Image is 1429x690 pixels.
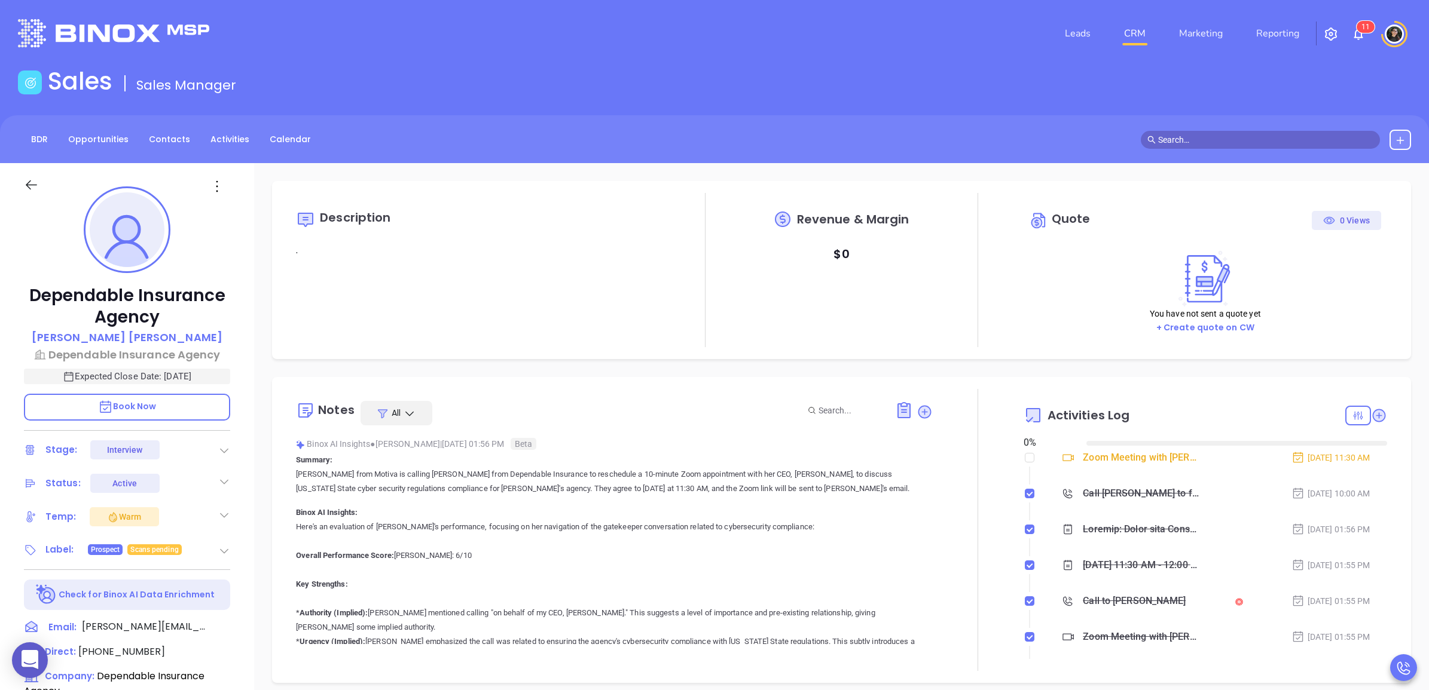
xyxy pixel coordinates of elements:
[32,329,222,345] p: [PERSON_NAME] [PERSON_NAME]
[1083,592,1186,610] div: Call to [PERSON_NAME]
[1083,556,1199,574] div: [DATE] 11:30 AM - 12:00 PM
[1158,133,1373,146] input: Search…
[1324,27,1338,41] img: iconSetting
[24,369,230,384] p: Expected Close Date: [DATE]
[61,130,136,149] a: Opportunities
[1119,22,1150,45] a: CRM
[1385,24,1404,44] img: user
[112,474,137,493] div: Active
[90,192,164,267] img: profile-user
[1291,594,1370,608] div: [DATE] 01:55 PM
[1366,23,1370,31] span: 1
[1150,307,1261,320] p: You have not sent a quote yet
[1083,628,1199,646] div: Zoom Meeting with [PERSON_NAME]
[511,438,536,450] span: Beta
[24,285,230,328] p: Dependable Insurance Agency
[24,130,55,149] a: BDR
[1291,630,1370,643] div: [DATE] 01:55 PM
[1052,210,1091,227] span: Quote
[1147,136,1156,144] span: search
[296,440,305,449] img: svg%3e
[300,608,368,617] b: Authority (Implied):
[1351,27,1366,41] img: iconNotification
[320,209,390,226] span: Description
[45,508,77,526] div: Temp:
[296,435,932,453] div: Binox AI Insights [PERSON_NAME] | [DATE] 01:56 PM
[24,346,230,363] a: Dependable Insurance Agency
[1251,22,1304,45] a: Reporting
[1173,250,1238,307] img: Create on CWSell
[136,76,236,94] span: Sales Manager
[48,67,112,96] h1: Sales
[107,440,143,459] div: Interview
[833,243,849,265] p: $ 0
[1060,22,1095,45] a: Leads
[142,130,197,149] a: Contacts
[1291,523,1370,536] div: [DATE] 01:56 PM
[1174,22,1228,45] a: Marketing
[296,243,659,257] p: .
[1291,559,1370,572] div: [DATE] 01:55 PM
[18,19,209,47] img: logo
[296,508,358,517] b: Binox AI Insights:
[1083,484,1199,502] div: Call [PERSON_NAME] to follow up
[203,130,257,149] a: Activities
[1024,436,1072,450] div: 0 %
[296,579,347,588] b: Key Strengths:
[36,584,57,605] img: Ai-Enrich-DaqCidB-.svg
[59,588,215,601] p: Check for Binox AI Data Enrichment
[392,407,401,419] span: All
[45,474,81,492] div: Status:
[130,543,178,556] span: Scans pending
[1291,451,1370,464] div: [DATE] 11:30 AM
[82,620,207,634] span: [PERSON_NAME][EMAIL_ADDRESS][DOMAIN_NAME]
[1357,21,1375,33] sup: 11
[45,645,76,658] span: Direct :
[797,213,909,225] span: Revenue & Margin
[45,541,74,559] div: Label:
[45,670,94,682] span: Company:
[45,441,78,459] div: Stage:
[1291,487,1370,500] div: [DATE] 10:00 AM
[98,400,157,412] span: Book Now
[296,551,394,560] b: Overall Performance Score:
[91,543,120,556] span: Prospect
[1030,211,1049,230] img: Circle dollar
[107,510,141,524] div: Warm
[318,404,355,416] div: Notes
[1323,211,1370,230] div: 0 Views
[1361,23,1366,31] span: 1
[78,645,165,658] span: [PHONE_NUMBER]
[1083,520,1199,538] div: Loremip: Dolor sita Consec ad elitsed Doeiusm Tempor inci Utlaboreet Doloremag al enimadmini v 88...
[262,130,318,149] a: Calendar
[819,404,882,417] input: Search...
[296,467,932,496] p: [PERSON_NAME] from Motiva is calling [PERSON_NAME] from Dependable Insurance to reschedule a 10-m...
[1153,321,1258,335] button: + Create quote on CW
[296,455,332,464] b: Summary:
[370,439,375,449] span: ●
[1048,409,1129,421] span: Activities Log
[32,329,222,346] a: [PERSON_NAME] [PERSON_NAME]
[1156,321,1254,333] a: + Create quote on CW
[48,620,77,635] span: Email:
[300,637,365,646] b: Urgency (Implied):
[1083,449,1199,467] div: Zoom Meeting with [PERSON_NAME]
